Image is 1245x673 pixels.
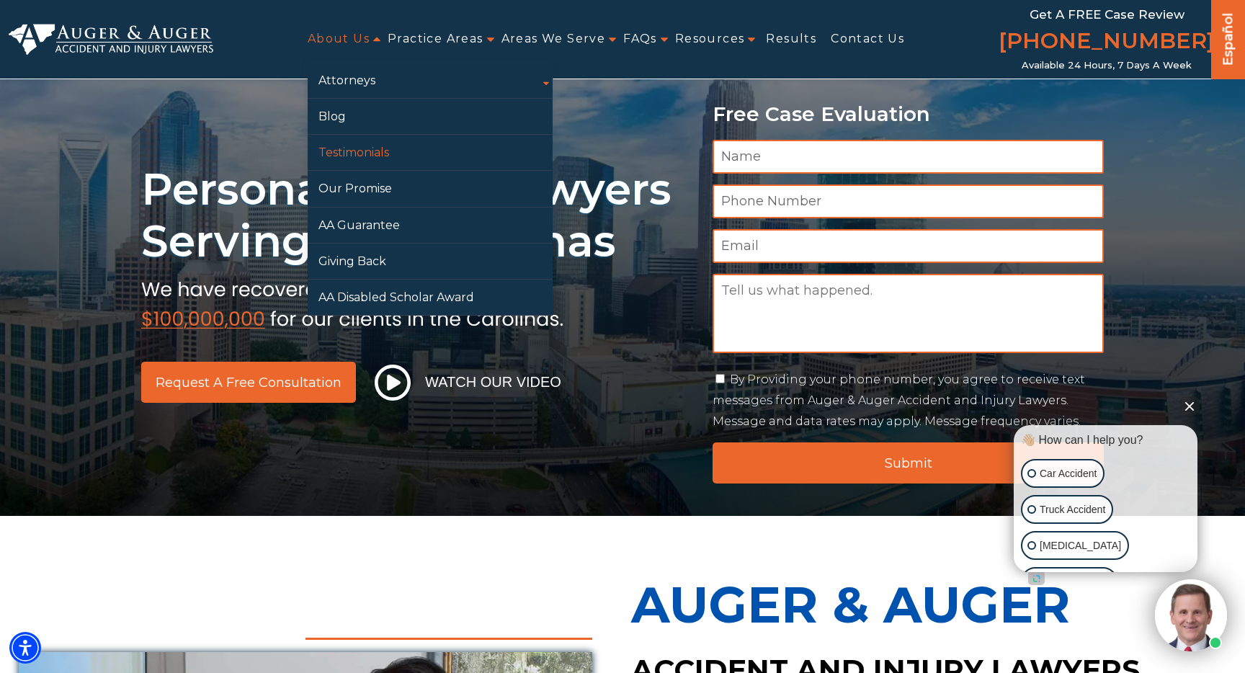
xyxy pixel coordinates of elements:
label: By Providing your phone number, you agree to receive text messages from Auger & Auger Accident an... [713,373,1085,428]
a: AA Disabled Scholar Award [308,280,553,315]
span: Request a Free Consultation [156,376,342,389]
img: sub text [141,275,563,329]
input: Name [713,140,1104,174]
div: Accessibility Menu [9,632,41,664]
input: Email [713,229,1104,263]
p: Car Accident [1040,465,1097,483]
input: Submit [713,442,1104,483]
a: Attorneys [308,63,553,98]
img: Intaker widget Avatar [1155,579,1227,651]
p: Truck Accident [1040,501,1105,519]
span: Available 24 Hours, 7 Days a Week [1022,60,1192,71]
button: Close Intaker Chat Widget [1179,396,1200,416]
a: Results [766,23,816,55]
a: Resources [675,23,745,55]
p: Free Case Evaluation [713,103,1104,125]
a: Open intaker chat [1028,572,1045,585]
a: Request a Free Consultation [141,362,356,403]
a: Contact Us [831,23,904,55]
h1: Personal Injury Lawyers Serving the Carolinas [141,164,695,267]
a: About Us [308,23,370,55]
a: Our Promise [308,171,553,206]
a: Testimonials [308,135,553,170]
a: Practice Areas [388,23,483,55]
a: AA Guarantee [308,208,553,243]
div: 👋🏼 How can I help you? [1017,432,1194,448]
a: Areas We Serve [501,23,606,55]
a: [PHONE_NUMBER] [999,25,1215,60]
a: Blog [308,99,553,134]
img: Auger & Auger Accident and Injury Lawyers Logo [9,24,213,55]
p: [MEDICAL_DATA] [1040,537,1121,555]
p: Auger & Auger [631,559,1226,650]
input: Phone Number [713,184,1104,218]
a: FAQs [623,23,657,55]
a: Giving Back [308,244,553,279]
span: Get a FREE Case Review [1030,7,1184,22]
button: Watch Our Video [370,364,566,401]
